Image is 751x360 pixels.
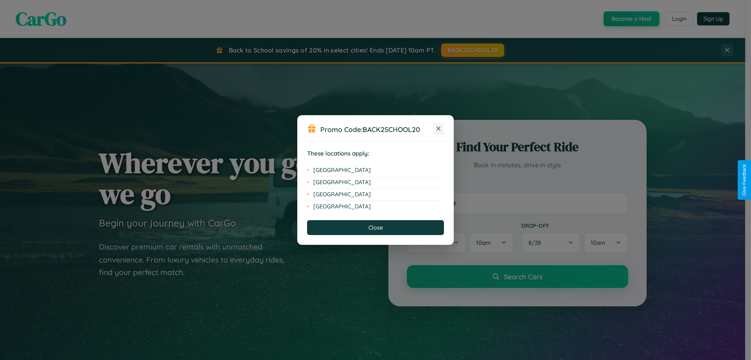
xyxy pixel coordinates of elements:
b: BACK2SCHOOL20 [363,125,420,134]
li: [GEOGRAPHIC_DATA] [307,188,444,201]
li: [GEOGRAPHIC_DATA] [307,201,444,212]
button: Close [307,220,444,235]
strong: These locations apply: [307,150,369,157]
li: [GEOGRAPHIC_DATA] [307,164,444,176]
h3: Promo Code: [320,125,433,134]
div: Give Feedback [742,164,747,196]
li: [GEOGRAPHIC_DATA] [307,176,444,188]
